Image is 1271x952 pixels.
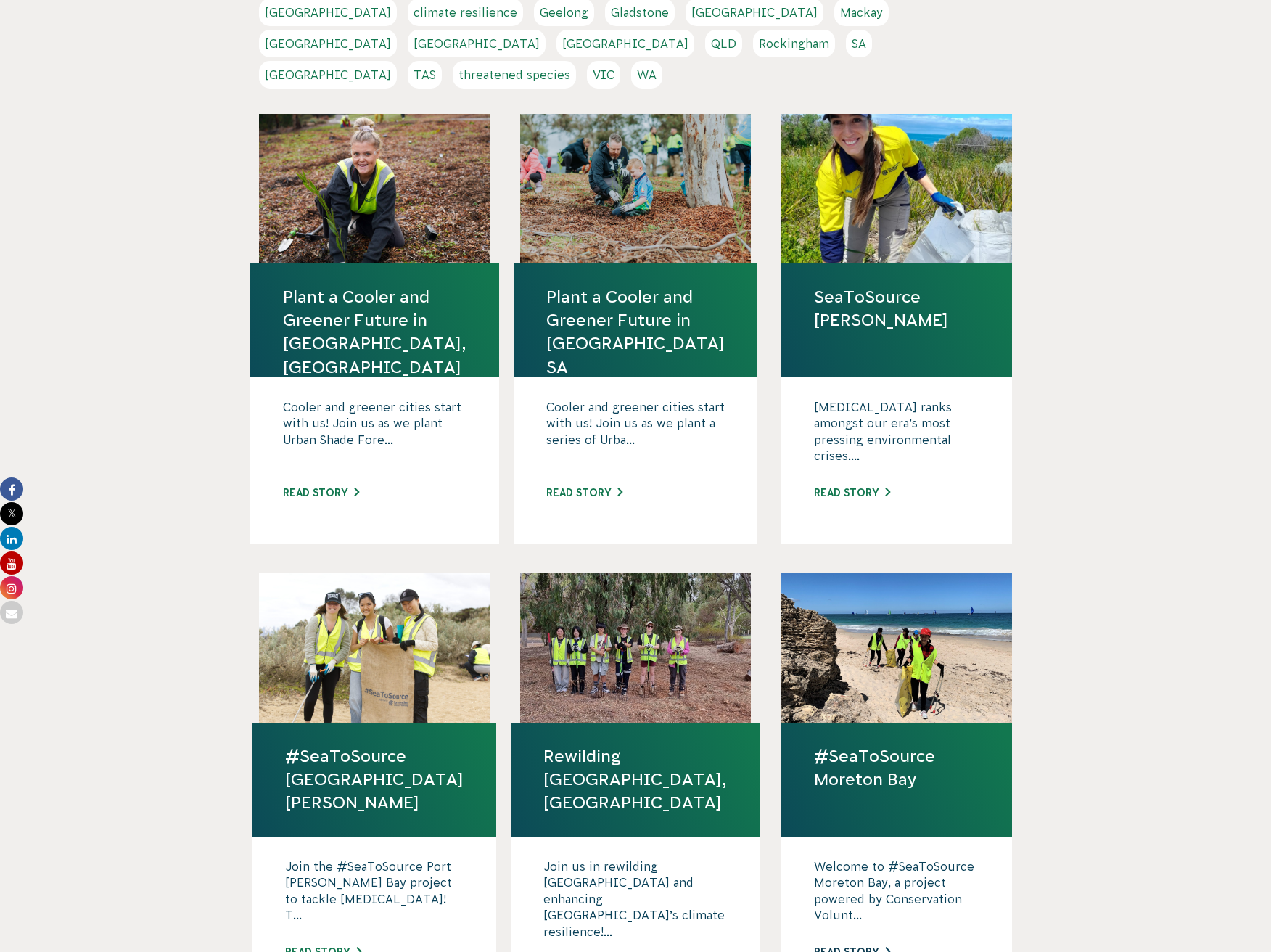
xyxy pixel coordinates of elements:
a: Rewilding [GEOGRAPHIC_DATA], [GEOGRAPHIC_DATA] [543,744,727,815]
a: Read story [546,487,622,498]
a: [GEOGRAPHIC_DATA] [556,30,694,57]
p: Join us in rewilding [GEOGRAPHIC_DATA] and enhancing [GEOGRAPHIC_DATA]’s climate resilience!... [543,858,727,940]
a: Plant a Cooler and Greener Future in [GEOGRAPHIC_DATA] SA [546,285,725,379]
a: #SeaToSource [GEOGRAPHIC_DATA][PERSON_NAME] [285,744,464,815]
a: SeaToSource [PERSON_NAME] [814,285,979,332]
a: Read story [283,487,359,498]
a: #SeaToSource Moreton Bay [814,744,979,791]
p: Cooler and greener cities start with us! Join us as we plant a series of Urba... [546,399,725,472]
a: SA [846,30,872,57]
a: [GEOGRAPHIC_DATA] [408,30,546,57]
p: Welcome to #SeaToSource Moreton Bay, a project powered by Conservation Volunt... [814,858,979,931]
p: Join the #SeaToSource Port [PERSON_NAME] Bay project to tackle [MEDICAL_DATA]! T... [285,858,464,931]
a: Plant a Cooler and Greener Future in [GEOGRAPHIC_DATA], [GEOGRAPHIC_DATA] [283,285,466,379]
a: threatened species [453,61,576,89]
a: Read story [814,487,890,498]
a: QLD [705,30,742,57]
a: Rockingham [753,30,835,57]
p: [MEDICAL_DATA] ranks amongst our era’s most pressing environmental crises.... [814,399,979,472]
a: TAS [408,61,442,89]
a: VIC [587,61,620,89]
a: [GEOGRAPHIC_DATA] [259,61,397,89]
p: Cooler and greener cities start with us! Join us as we plant Urban Shade Fore... [283,399,466,472]
a: WA [631,61,662,89]
a: [GEOGRAPHIC_DATA] [259,30,397,57]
